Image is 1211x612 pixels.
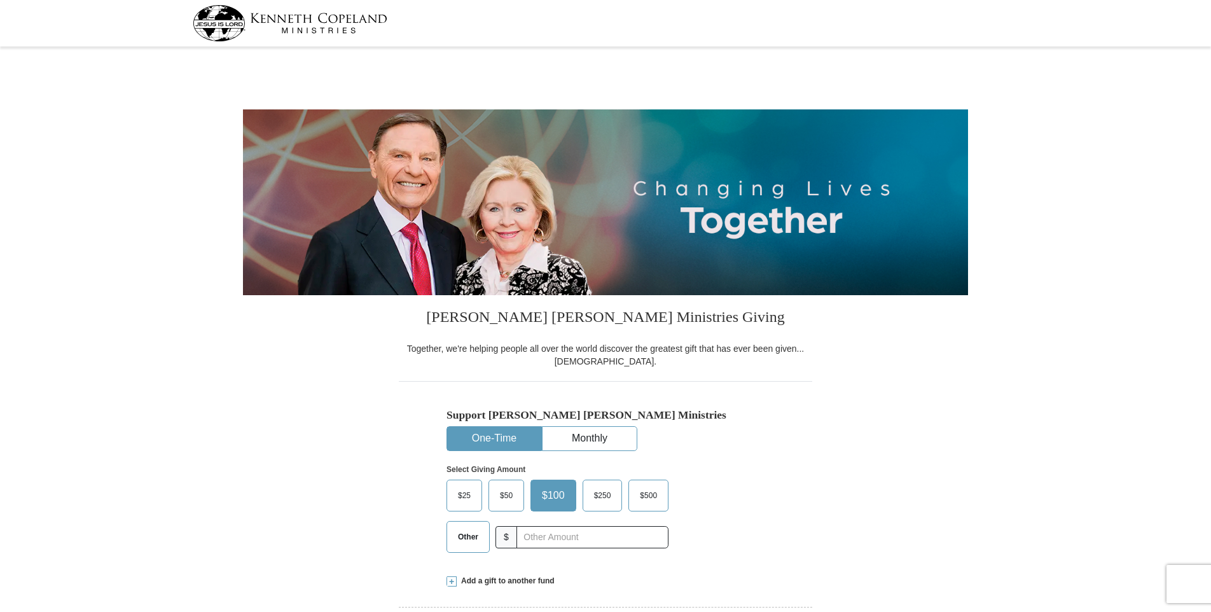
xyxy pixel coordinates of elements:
button: Monthly [543,427,637,450]
span: Other [452,527,485,546]
div: Together, we're helping people all over the world discover the greatest gift that has ever been g... [399,342,812,368]
span: $100 [536,486,571,505]
span: $500 [633,486,663,505]
img: kcm-header-logo.svg [193,5,387,41]
input: Other Amount [516,526,668,548]
button: One-Time [447,427,541,450]
span: $25 [452,486,477,505]
h5: Support [PERSON_NAME] [PERSON_NAME] Ministries [446,408,765,422]
strong: Select Giving Amount [446,465,525,474]
h3: [PERSON_NAME] [PERSON_NAME] Ministries Giving [399,295,812,342]
span: Add a gift to another fund [457,576,555,587]
span: $50 [494,486,519,505]
span: $ [495,526,517,548]
span: $250 [588,486,618,505]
